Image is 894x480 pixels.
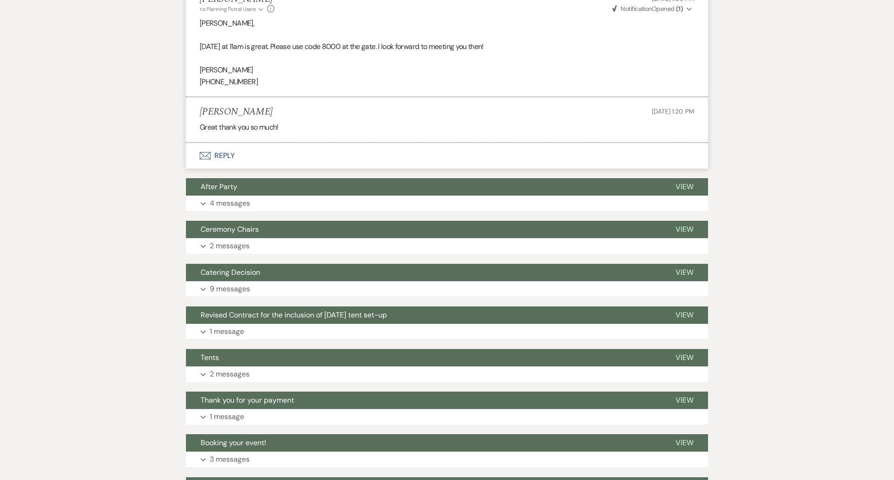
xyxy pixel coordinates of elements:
button: View [661,392,708,409]
h5: [PERSON_NAME] [200,106,273,118]
button: Booking your event! [186,434,661,452]
span: View [676,224,693,234]
p: 3 messages [210,453,250,465]
button: Revised Contract for the inclusion of [DATE] tent set-up [186,306,661,324]
span: View [676,182,693,191]
button: View [661,264,708,281]
p: 9 messages [210,283,250,295]
button: 1 message [186,409,708,425]
button: Thank you for your payment [186,392,661,409]
p: [PERSON_NAME], [200,17,694,29]
button: 2 messages [186,238,708,254]
span: Ceremony Chairs [201,224,259,234]
p: 4 messages [210,197,250,209]
button: to: Planning Portal Users [200,5,265,13]
span: View [676,267,693,277]
button: After Party [186,178,661,196]
button: View [661,306,708,324]
button: 2 messages [186,366,708,382]
p: 2 messages [210,240,250,252]
p: Great thank you so much! [200,121,694,133]
button: View [661,434,708,452]
button: 4 messages [186,196,708,211]
button: 1 message [186,324,708,339]
span: [DATE] 1:20 PM [652,107,694,115]
span: to: Planning Portal Users [200,5,256,13]
span: Thank you for your payment [201,395,294,405]
button: View [661,221,708,238]
p: 2 messages [210,368,250,380]
button: View [661,349,708,366]
span: After Party [201,182,237,191]
button: 9 messages [186,281,708,297]
p: [PHONE_NUMBER] [200,76,694,88]
button: NotificationOpened (1) [611,4,694,14]
button: Ceremony Chairs [186,221,661,238]
p: [PERSON_NAME] [200,64,694,76]
button: 3 messages [186,452,708,467]
span: View [676,310,693,320]
span: Catering Decision [201,267,260,277]
p: 1 message [210,326,244,338]
button: View [661,178,708,196]
p: 1 message [210,411,244,423]
span: Notification [621,5,651,13]
span: View [676,395,693,405]
button: Tents [186,349,661,366]
button: Catering Decision [186,264,661,281]
span: View [676,353,693,362]
span: View [676,438,693,447]
span: Opened [612,5,683,13]
span: Revised Contract for the inclusion of [DATE] tent set-up [201,310,387,320]
p: [DATE] at 11am is great. Please use code 8000 at the gate. I look forward to meeting you then! [200,41,694,53]
span: Booking your event! [201,438,266,447]
strong: ( 1 ) [676,5,683,13]
button: Reply [186,143,708,169]
span: Tents [201,353,219,362]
